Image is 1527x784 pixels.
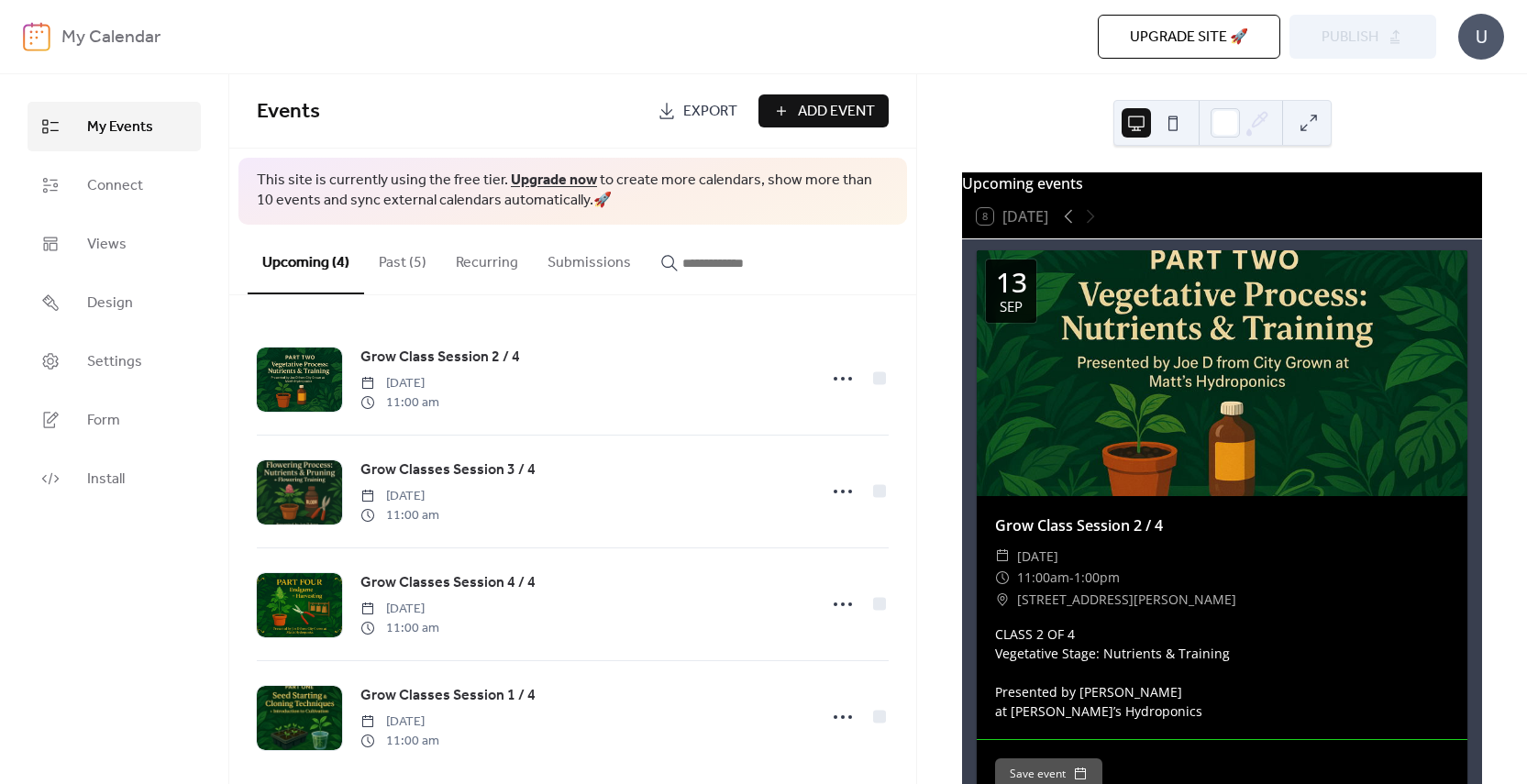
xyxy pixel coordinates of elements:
[360,393,439,413] span: 11:00 am
[360,571,536,595] a: Grow Classes Session 4 / 4
[360,458,536,482] a: Grow Classes Session 3 / 4
[257,92,320,132] span: Events
[360,487,439,506] span: [DATE]
[23,22,50,51] img: logo
[87,469,125,491] span: Install
[61,20,160,55] b: My Calendar
[360,459,536,481] span: Grow Classes Session 3 / 4
[360,712,439,732] span: [DATE]
[1069,567,1074,589] span: -
[28,395,201,445] a: Form
[360,572,536,594] span: Grow Classes Session 4 / 4
[360,347,520,369] span: Grow Class Session 2 / 4
[644,94,751,127] a: Export
[798,101,875,123] span: Add Event
[977,514,1467,536] div: Grow Class Session 2 / 4
[360,619,439,638] span: 11:00 am
[1458,14,1504,60] div: U
[360,600,439,619] span: [DATE]
[1000,300,1023,314] div: Sep
[1098,15,1280,59] button: Upgrade site 🚀
[28,278,201,327] a: Design
[996,269,1027,296] div: 13
[995,589,1010,611] div: ​
[28,337,201,386] a: Settings
[87,293,133,315] span: Design
[257,171,889,212] span: This site is currently using the free tier. to create more calendars, show more than 10 events an...
[441,225,533,293] button: Recurring
[995,567,1010,589] div: ​
[977,624,1467,721] div: CLASS 2 OF 4 Vegetative Stage: Nutrients & Training Presented by [PERSON_NAME] at [PERSON_NAME]’s...
[87,116,153,138] span: My Events
[1130,27,1248,49] span: Upgrade site 🚀
[1017,589,1236,611] span: [STREET_ADDRESS][PERSON_NAME]
[533,225,646,293] button: Submissions
[87,234,127,256] span: Views
[360,374,439,393] span: [DATE]
[28,454,201,503] a: Install
[360,506,439,525] span: 11:00 am
[683,101,737,123] span: Export
[87,175,143,197] span: Connect
[28,160,201,210] a: Connect
[87,351,142,373] span: Settings
[248,225,364,294] button: Upcoming (4)
[995,546,1010,568] div: ​
[28,102,201,151] a: My Events
[1074,567,1120,589] span: 1:00pm
[28,219,201,269] a: Views
[364,225,441,293] button: Past (5)
[962,172,1482,194] div: Upcoming events
[87,410,120,432] span: Form
[360,685,536,707] span: Grow Classes Session 1 / 4
[360,684,536,708] a: Grow Classes Session 1 / 4
[360,732,439,751] span: 11:00 am
[1017,546,1058,568] span: [DATE]
[511,166,597,194] a: Upgrade now
[758,94,889,127] button: Add Event
[360,346,520,370] a: Grow Class Session 2 / 4
[1017,567,1069,589] span: 11:00am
